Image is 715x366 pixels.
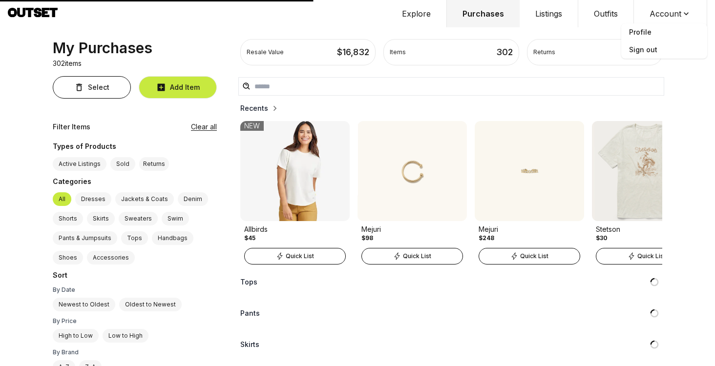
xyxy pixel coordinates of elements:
div: Categories [53,177,217,188]
label: Handbags [152,231,193,245]
h2: Pants [240,308,260,318]
a: Quick List [240,246,350,264]
a: Product ImageMejuri$98Quick List [357,121,467,264]
label: Skirts [87,212,115,225]
button: Returns [139,157,169,171]
span: Quick List [637,252,666,260]
label: Accessories [87,251,135,264]
img: Product Image [592,121,701,221]
div: By Price [53,317,217,325]
a: Quick List [592,246,701,264]
label: Low to High [103,329,148,343]
div: Stetson [596,224,697,234]
span: Quick List [286,252,314,260]
div: Resale Value [247,48,284,56]
label: All [53,192,71,206]
div: Mejuri [479,224,580,234]
p: 302 items [53,59,82,68]
div: 302 [496,45,513,59]
label: Swim [162,212,189,225]
div: By Brand [53,348,217,356]
img: Product Image [357,121,467,221]
h2: Recents [240,103,268,113]
span: Sign out [621,41,707,59]
label: Jackets & Coats [115,192,174,206]
a: Product ImageAllbirds$45NEWQuick List [240,121,350,264]
label: Shorts [53,212,83,225]
h2: Skirts [240,340,259,349]
button: Recents [240,103,280,113]
div: By Date [53,286,217,294]
span: Quick List [403,252,431,260]
div: Allbirds [244,224,346,234]
label: Active Listings [53,157,106,171]
button: Select [53,76,131,99]
div: $ 16,832 [337,45,369,59]
span: Quick List [520,252,548,260]
label: Sold [110,157,135,171]
div: Items [390,48,406,56]
h2: Tops [240,277,257,287]
label: Shoes [53,251,83,264]
a: Quick List [475,246,584,264]
div: Filter Items [53,122,90,132]
img: Product Image [240,121,350,221]
div: Sort [53,270,217,282]
label: Denim [178,192,208,206]
a: Product ImageStetson$30Quick List [592,121,701,264]
label: Newest to Oldest [53,298,115,311]
img: Product Image [475,121,584,221]
label: High to Low [53,329,99,343]
div: NEW [240,121,264,131]
a: Profile [621,23,707,41]
div: Mejuri [361,224,463,234]
div: Types of Products [53,142,217,153]
div: Returns [533,48,555,56]
label: Tops [121,231,148,245]
label: Sweaters [119,212,158,225]
label: Oldest to Newest [119,298,182,311]
div: $248 [479,234,494,242]
label: Pants & Jumpsuits [53,231,117,245]
div: $45 [244,234,255,242]
button: Clear all [191,122,217,132]
div: $98 [361,234,373,242]
a: Product ImageMejuri$248Quick List [475,121,584,264]
button: Add Item [139,76,217,99]
div: $30 [596,234,608,242]
a: Quick List [357,246,467,264]
label: Dresses [75,192,111,206]
div: My Purchases [53,39,152,57]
